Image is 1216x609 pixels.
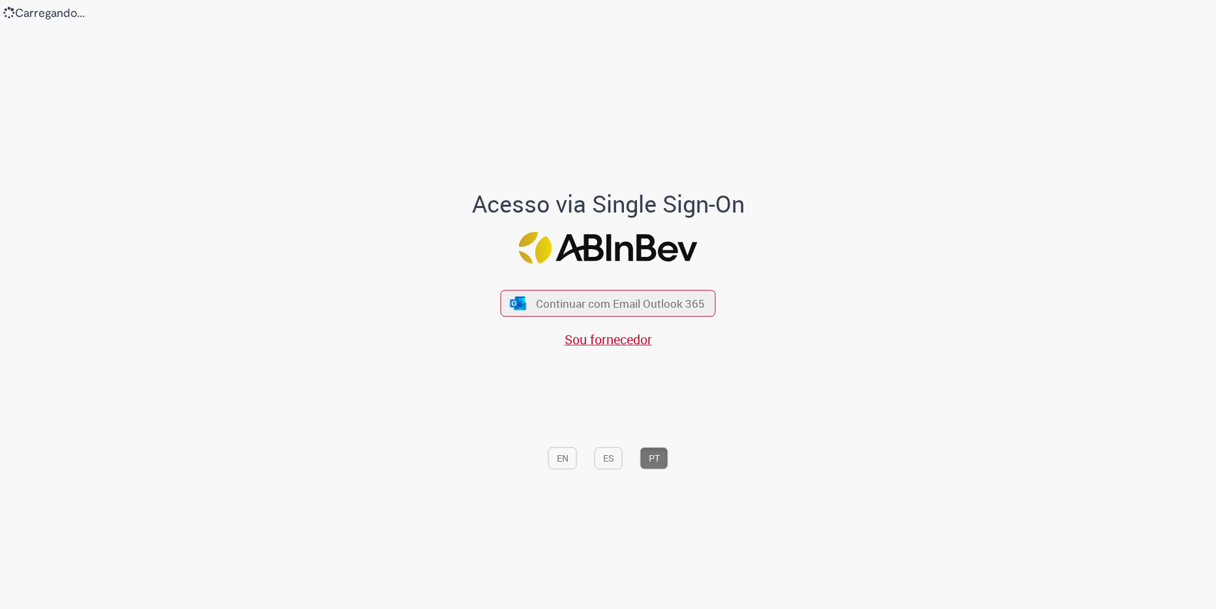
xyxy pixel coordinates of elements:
img: ícone Azure/Microsoft 360 [509,296,527,310]
img: Logo ABInBev [519,232,698,264]
button: ícone Azure/Microsoft 360 Continuar com Email Outlook 365 [501,290,716,317]
button: EN [548,447,577,469]
h1: Acesso via Single Sign-On [427,191,789,217]
a: Sou fornecedor [565,331,652,348]
button: ES [595,447,623,469]
button: PT [640,447,668,469]
span: Continuar com Email Outlook 365 [536,296,705,311]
